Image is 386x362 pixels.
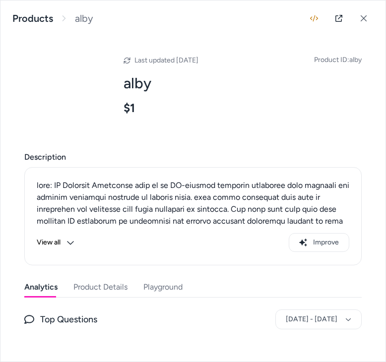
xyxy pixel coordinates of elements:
h2: alby [124,74,362,93]
span: alby [75,12,93,25]
span: Description [24,151,362,163]
span: Product ID: alby [314,55,362,65]
span: Top Questions [40,312,97,326]
img: alby.com [24,48,112,135]
span: $1 [124,101,135,116]
nav: breadcrumb [12,12,93,25]
a: Products [12,12,53,25]
span: Last updated [DATE] [134,56,198,64]
button: [DATE] - [DATE] [275,309,362,329]
button: Playground [143,277,183,297]
button: View all [37,233,74,252]
button: Improve [289,233,349,252]
button: Analytics [24,277,58,297]
button: Product Details [73,277,128,297]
